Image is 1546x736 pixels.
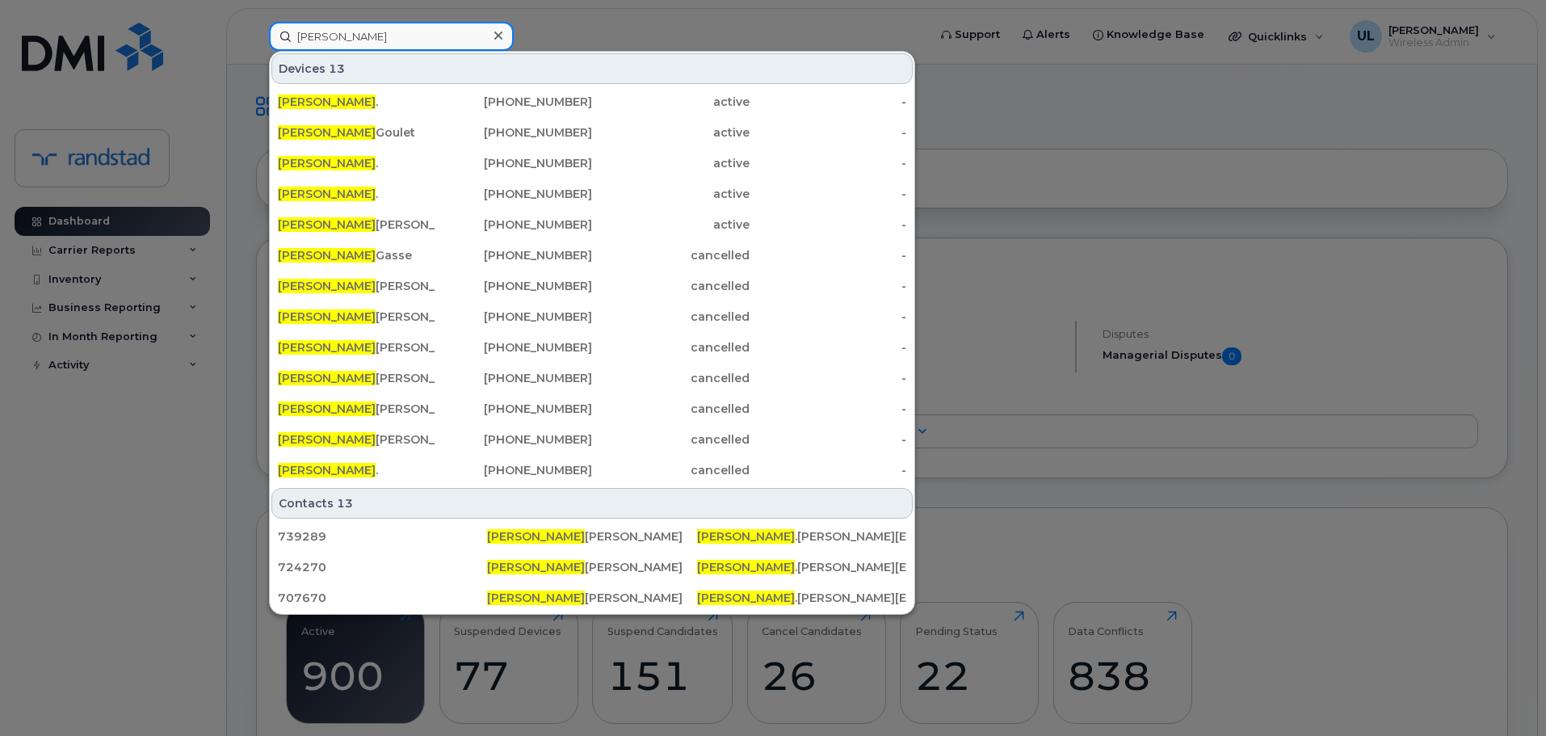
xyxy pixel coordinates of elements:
a: [PERSON_NAME][PERSON_NAME][PHONE_NUMBER]active- [271,210,913,239]
div: [PERSON_NAME] [PERSON_NAME] [278,431,435,448]
span: [PERSON_NAME] [278,156,376,170]
div: - [750,309,907,325]
a: [PERSON_NAME].[PHONE_NUMBER]cancelled- [271,456,913,485]
span: [PERSON_NAME] [278,432,376,447]
div: [PERSON_NAME] [278,339,435,355]
a: 707670[PERSON_NAME][PERSON_NAME][PERSON_NAME].[PERSON_NAME][EMAIL_ADDRESS][DOMAIN_NAME] [271,583,913,612]
div: Contacts [271,488,913,519]
div: - [750,401,907,417]
div: [PHONE_NUMBER] [435,401,593,417]
div: cancelled [592,431,750,448]
span: [PERSON_NAME] [487,560,585,574]
div: active [592,94,750,110]
div: [PHONE_NUMBER] [435,278,593,294]
div: Devices [271,53,913,84]
a: [PERSON_NAME][PERSON_NAME][PHONE_NUMBER]cancelled- [271,333,913,362]
span: [PERSON_NAME] [487,591,585,605]
div: - [750,431,907,448]
div: cancelled [592,401,750,417]
a: [PERSON_NAME][PERSON_NAME][PHONE_NUMBER]cancelled- [271,394,913,423]
div: - [750,217,907,233]
div: cancelled [592,370,750,386]
div: . [278,155,435,171]
div: [PHONE_NUMBER] [435,155,593,171]
div: 707670 [278,590,487,606]
span: [PERSON_NAME] [278,125,376,140]
div: [PHONE_NUMBER] [435,339,593,355]
a: [PERSON_NAME].[PHONE_NUMBER]active- [271,179,913,208]
div: [PERSON_NAME] [487,590,696,606]
a: [PERSON_NAME][PERSON_NAME][PHONE_NUMBER]cancelled- [271,271,913,301]
span: [PERSON_NAME] [278,309,376,324]
div: Goulet [278,124,435,141]
div: .[PERSON_NAME][EMAIL_ADDRESS][DOMAIN_NAME] [697,559,906,575]
div: .[PERSON_NAME][EMAIL_ADDRESS][DOMAIN_NAME] [697,590,906,606]
a: [PERSON_NAME]Gasse[PHONE_NUMBER]cancelled- [271,241,913,270]
span: [PERSON_NAME] [278,248,376,263]
div: cancelled [592,462,750,478]
div: - [750,370,907,386]
span: [PERSON_NAME] [697,529,795,544]
div: - [750,278,907,294]
span: [PERSON_NAME] [278,279,376,293]
div: active [592,124,750,141]
div: [PERSON_NAME] [487,559,696,575]
div: - [750,186,907,202]
div: [PERSON_NAME] [487,528,696,545]
div: [PERSON_NAME] [278,217,435,233]
span: [PERSON_NAME] [278,463,376,477]
span: [PERSON_NAME] [278,217,376,232]
div: . [278,94,435,110]
div: .[PERSON_NAME][EMAIL_ADDRESS][DOMAIN_NAME] [697,528,906,545]
span: [PERSON_NAME] [278,340,376,355]
a: [PERSON_NAME].[PHONE_NUMBER]active- [271,149,913,178]
div: [PERSON_NAME] [PERSON_NAME] [278,309,435,325]
span: [PERSON_NAME] [278,371,376,385]
div: active [592,217,750,233]
a: [PERSON_NAME][PERSON_NAME] [PERSON_NAME][PHONE_NUMBER]cancelled- [271,302,913,331]
span: 13 [337,495,353,511]
div: active [592,186,750,202]
div: cancelled [592,278,750,294]
span: 13 [329,61,345,77]
span: [PERSON_NAME] [487,529,585,544]
a: [PERSON_NAME]Goulet[PHONE_NUMBER]active- [271,118,913,147]
div: cancelled [592,309,750,325]
div: [PHONE_NUMBER] [435,186,593,202]
span: [PERSON_NAME] [697,560,795,574]
span: [PERSON_NAME] [278,95,376,109]
div: [PERSON_NAME] [278,401,435,417]
div: [PHONE_NUMBER] [435,370,593,386]
a: [PERSON_NAME][PERSON_NAME][PHONE_NUMBER]cancelled- [271,364,913,393]
div: - [750,94,907,110]
div: Gasse [278,247,435,263]
div: cancelled [592,339,750,355]
div: - [750,247,907,263]
div: [PHONE_NUMBER] [435,247,593,263]
div: 724270 [278,559,487,575]
div: 739289 [278,528,487,545]
div: cancelled [592,247,750,263]
div: [PERSON_NAME] [278,278,435,294]
span: [PERSON_NAME] [278,187,376,201]
span: [PERSON_NAME] [278,402,376,416]
div: [PERSON_NAME] [278,370,435,386]
span: [PERSON_NAME] [697,591,795,605]
a: 724270[PERSON_NAME][PERSON_NAME][PERSON_NAME].[PERSON_NAME][EMAIL_ADDRESS][DOMAIN_NAME] [271,553,913,582]
div: [PHONE_NUMBER] [435,431,593,448]
div: - [750,462,907,478]
div: - [750,339,907,355]
div: active [592,155,750,171]
div: [PHONE_NUMBER] [435,217,593,233]
div: . [278,186,435,202]
div: . [278,462,435,478]
div: [PHONE_NUMBER] [435,94,593,110]
div: - [750,124,907,141]
a: 739289[PERSON_NAME][PERSON_NAME][PERSON_NAME].[PERSON_NAME][EMAIL_ADDRESS][DOMAIN_NAME] [271,522,913,551]
div: [PHONE_NUMBER] [435,309,593,325]
a: [PERSON_NAME].[PHONE_NUMBER]active- [271,87,913,116]
a: [PERSON_NAME][PERSON_NAME] [PERSON_NAME][PHONE_NUMBER]cancelled- [271,425,913,454]
div: - [750,155,907,171]
div: [PHONE_NUMBER] [435,124,593,141]
div: [PHONE_NUMBER] [435,462,593,478]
